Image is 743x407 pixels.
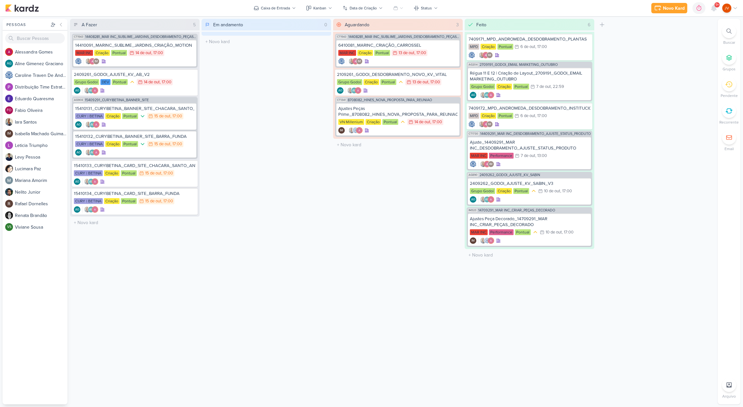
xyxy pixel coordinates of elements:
span: IM323 [468,209,477,212]
div: Isabella Machado Guimarães [470,237,476,244]
div: Aline Gimenez Graciano [88,178,94,185]
div: Pessoas [5,22,49,28]
div: 6 de out [520,114,535,118]
p: AG [7,62,12,66]
div: Pontual [111,50,127,56]
p: AG [75,89,79,92]
div: V i v i a n e S o u s a [15,224,67,231]
span: CT1730 [468,132,479,136]
div: R e n a t a B r a n d ã o [15,212,67,219]
div: Aline Gimenez Graciano [75,149,82,156]
div: Ajustes Peça Decorado_14709291_MAR INC_CRIAR_PEÇAS_DECORADO [470,216,589,228]
div: 2109261_GODOI_DESDOBRAMENTO_NOVO_KV_VITAL [337,72,459,78]
div: CURY | BETINA [75,141,104,147]
div: Aline Gimenez Graciano [88,206,94,213]
p: AG [89,89,93,92]
div: Isabella Machado Guimarães [488,161,494,167]
div: F a b i o O l i v e i r a [15,107,67,114]
div: A l i n e G i m e n e z G r a c i a n o [15,60,67,67]
div: Aline Gimenez Graciano [470,92,476,98]
div: Isabella Machado Guimarães [93,58,99,65]
div: Criador(a): Isabella Machado Guimarães [470,237,476,244]
div: , 17:00 [151,51,163,55]
div: Criador(a): Aline Gimenez Graciano [337,87,343,94]
div: Criador(a): Aline Gimenez Graciano [75,149,82,156]
div: Criador(a): Caroline Traven De Andrade [469,121,475,127]
img: Alessandra Gomes [92,206,98,213]
div: Criação [481,113,496,119]
img: Iara Santos [84,206,90,213]
input: Buscar Pessoas [5,33,65,43]
div: 15410134_CURY|BETINA_CARD_SITE_BARRA_FUNDA [74,191,196,197]
img: Alessandra Gomes [92,87,98,94]
div: 6410081_MARINC_CRIAÇÃO_CARROSSEL [338,42,458,48]
div: 5 [191,21,198,28]
img: Alessandra Gomes [5,48,13,56]
p: Buscar [723,40,735,45]
span: AG908 [73,98,84,102]
div: Criação [364,79,379,85]
div: Prioridade Baixa [139,113,146,119]
div: MPD [469,113,479,119]
img: Iara Santos [85,58,92,65]
div: Aline Gimenez Graciano [89,149,96,156]
div: Prioridade Média [400,119,406,125]
div: 15 de out [154,114,170,118]
div: 10 de out [546,230,562,234]
div: , 17:00 [414,51,426,55]
p: AG [338,89,342,92]
input: + Novo kard [334,140,461,150]
div: Isabella Machado Guimarães [486,121,493,127]
div: 6 [585,21,593,28]
img: Iara Santos [479,52,485,58]
p: IM [95,60,98,63]
div: 7409171_MPD_ANDROMEDA_DESDOBRAMENTO_PLANTAS [469,36,590,42]
div: , 17:00 [430,120,442,124]
div: L e v y P e s s o a [15,154,67,161]
p: FO [7,109,11,112]
div: Criador(a): Caroline Traven De Andrade [75,58,82,65]
div: Criador(a): Caroline Traven De Andrade [338,58,345,65]
div: Aline Gimenez Graciano [89,121,96,128]
img: Caroline Traven De Andrade [75,58,82,65]
div: Criação [496,84,512,90]
div: D i s t r i b u i ç ã o T i m e E s t r a t é g i c o [15,84,67,90]
p: AG [75,208,79,211]
img: Alessandra Gomes [355,87,361,94]
p: Pendente [721,93,738,99]
div: Colaboradores: Iara Santos, Alessandra Gomes, Isabella Machado Guimarães [477,121,493,127]
div: Colaboradores: Iara Santos, Aline Gimenez Graciano, Alessandra Gomes [82,178,98,185]
span: 15409291_CURY|BETINA_BANNER_SITE [85,98,149,102]
div: Pontual [121,170,137,176]
div: 6 de out [520,45,535,49]
img: kardz.app [5,4,39,12]
div: 15410131_CURY|BETINA_BANNER_SITE_CHACARA_SANTO_ANTONIO [75,106,194,112]
img: Iara Santos [480,237,486,244]
div: Pontual [374,50,390,56]
div: Colaboradores: Iara Santos, Aline Gimenez Graciano, Alessandra Gomes [345,87,361,94]
p: AG [89,180,93,184]
div: Pontual [380,79,396,85]
div: Régua 11 E 12 | Criação de Layout_2709191_GODOI_EMAIL MARKETING_OUTUBRO [470,70,589,82]
div: 2409261_GODOI_AJUSTE_KV_AB_V2 [74,72,196,78]
img: Iara Santos [479,121,485,127]
span: 14709291_MAR INC_CRIAR_PEÇAS_DECORADO [478,209,555,212]
span: 2709191_GODOI_EMAIL MARKETING_OUTUBRO [480,63,558,66]
div: Performance [489,229,514,235]
div: Criador(a): Aline Gimenez Graciano [470,196,476,203]
div: I s a b e l l a M a c h a d o G u i m a r ã e s [15,130,67,137]
p: AG [90,151,95,154]
div: Aline Gimenez Graciano [74,206,80,213]
img: Alessandra Gomes [356,127,363,134]
div: MAR INC [338,50,356,56]
img: Iara Santos [85,121,92,128]
div: Ajustes Peças Prime_8708082_HINES_NOVA_PROPOSTA_PARA_REUNIAO [338,106,458,117]
div: Aline Gimenez Graciano [5,60,13,67]
div: 14 de out [135,51,151,55]
img: Iara Santos [85,149,92,156]
div: Pontual [515,229,531,235]
div: Pontual [497,113,513,119]
div: Aline Gimenez Graciano [484,92,490,98]
p: Grupos [723,66,736,72]
div: Colaboradores: Iara Santos, Aline Gimenez Graciano, Alessandra Gomes [82,87,98,94]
